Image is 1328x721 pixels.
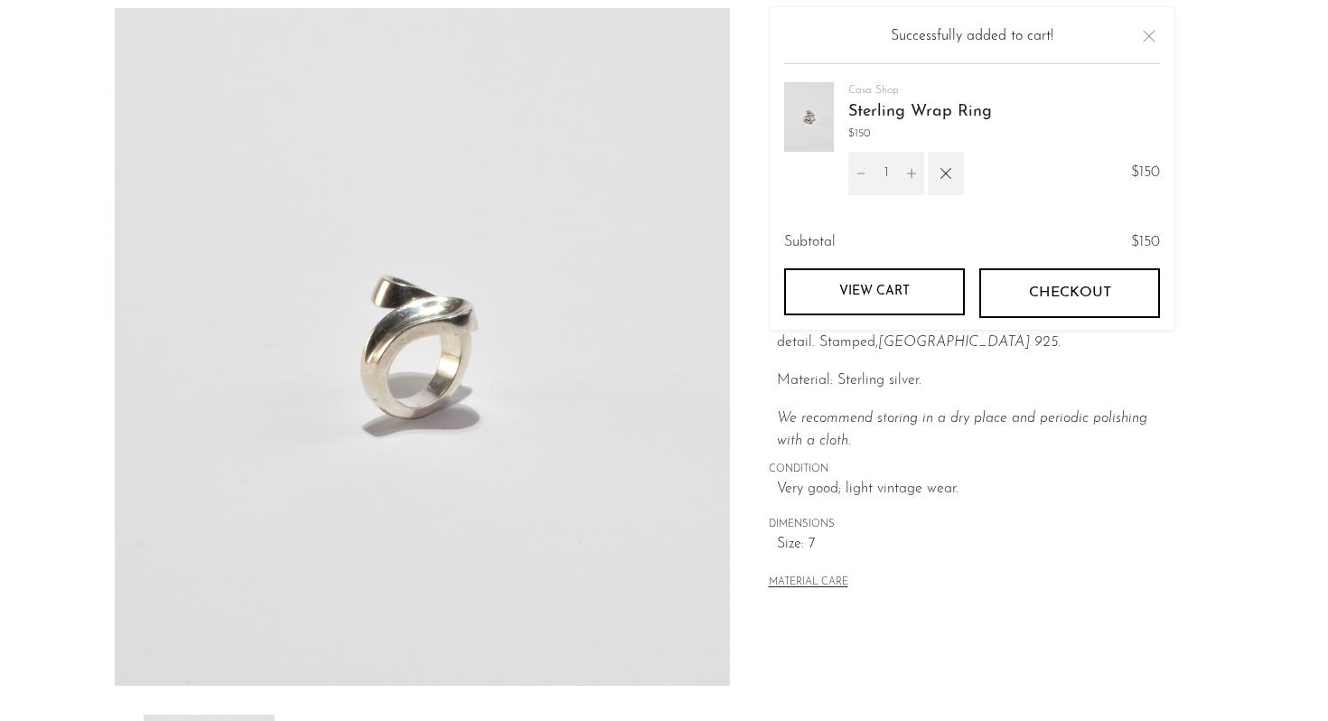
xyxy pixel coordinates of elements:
span: $150 [1131,235,1160,249]
span: Successfully added to cart! [891,29,1053,43]
a: View cart [784,268,965,315]
span: $150 [848,126,992,143]
span: DIMENSIONS [769,517,1175,533]
span: Very good; light vintage wear. [777,478,1175,501]
span: Size: 7 [777,533,1175,557]
span: CONDITION [769,462,1175,478]
button: Close [1138,25,1160,47]
i: We recommend storing in a dry place and periodic polishing with a cloth. [777,411,1147,449]
p: Material: Sterling silver. [777,370,1175,393]
img: Sterling Wrap Ring [784,82,834,152]
span: Checkout [1028,285,1110,302]
button: Decrement [848,152,874,195]
a: Casa Shop [848,85,899,96]
a: Sterling Wrap Ring [848,104,992,120]
p: Classic, vintage sculptural sterling wrap ring with teardrop detail. Stamped, [777,309,1175,355]
em: [GEOGRAPHIC_DATA] 925. [878,335,1061,350]
button: Increment [899,152,924,195]
span: Subtotal [784,231,836,255]
img: Sterling Wrap Ring [115,8,730,686]
input: Quantity [874,152,899,195]
button: MATERIAL CARE [769,576,848,590]
span: $150 [1131,162,1160,185]
button: Checkout [979,268,1160,317]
